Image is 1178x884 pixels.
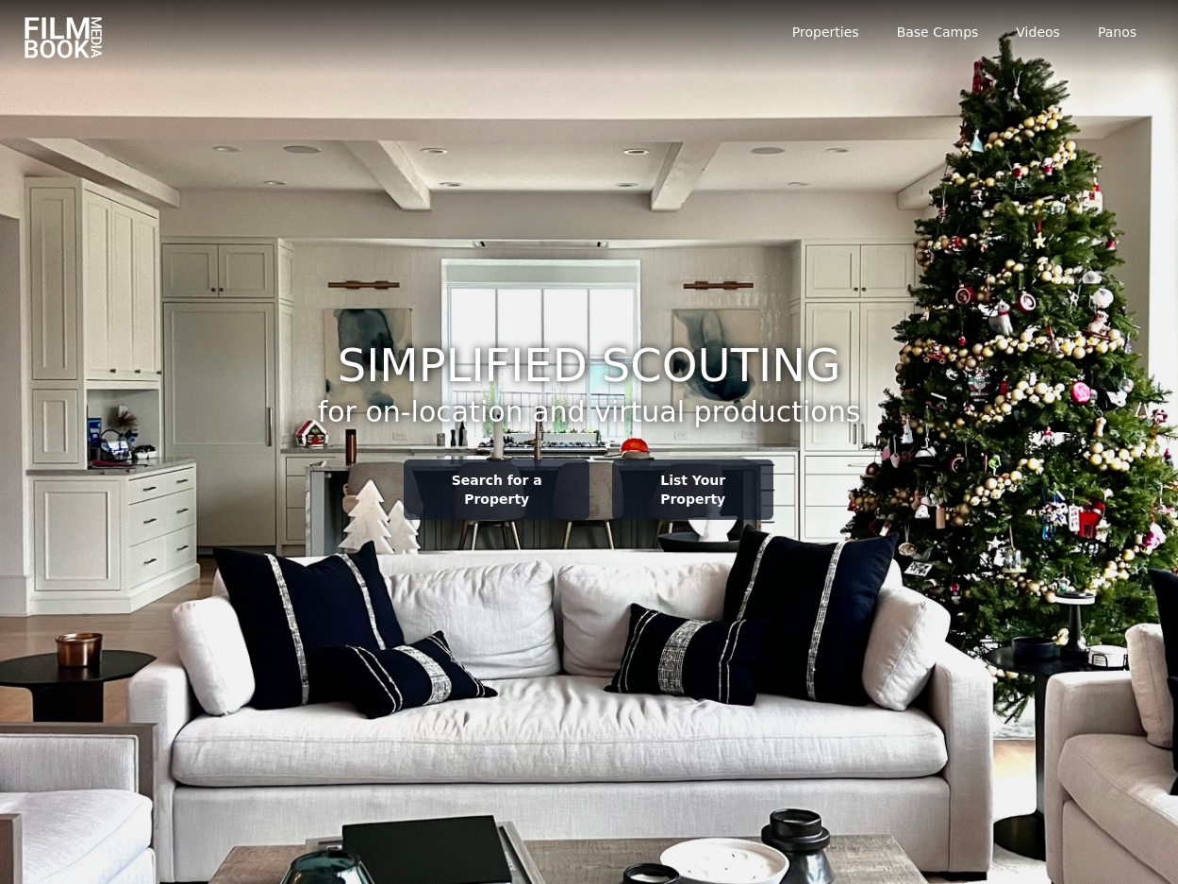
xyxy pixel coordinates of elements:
a: Panos [1098,23,1137,42]
h2: for on-location and virtual productions [318,395,861,429]
img: Film Book Media Logo [23,15,104,60]
a: Videos [1016,23,1060,42]
a: Search for a Property [404,459,589,520]
a: List Your Property [612,459,774,520]
a: Base Camps [897,23,979,42]
a: Properties [792,23,859,42]
h1: Simplified Scouting [318,342,861,388]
